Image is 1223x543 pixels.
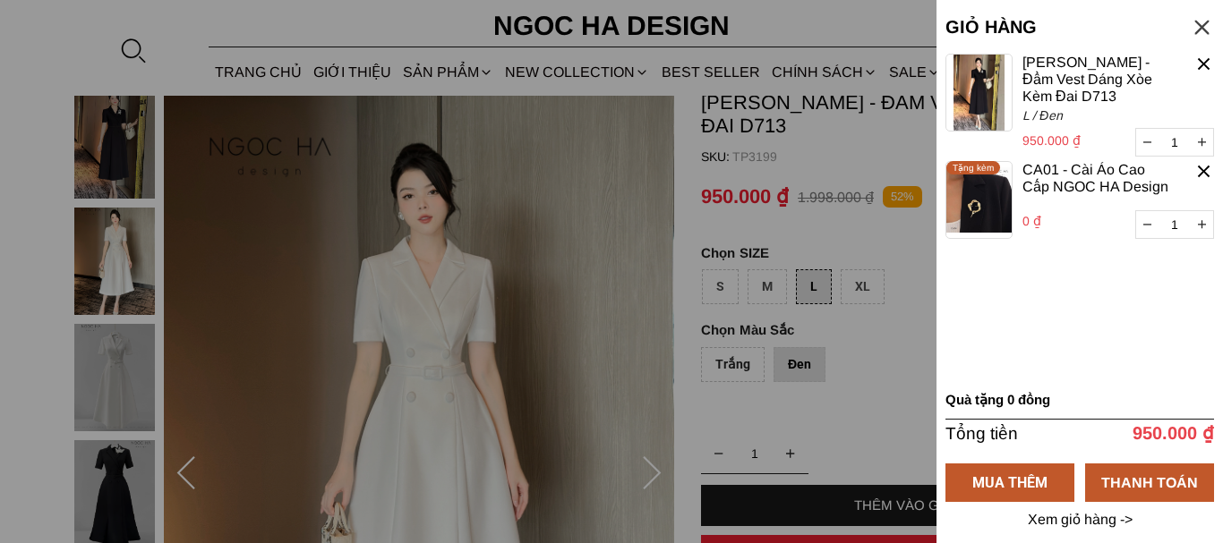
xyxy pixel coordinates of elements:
p: 950.000 ₫ [1107,422,1214,444]
input: Quantity input [1136,211,1213,238]
div: MUA THÊM [945,471,1074,494]
div: THANH TOÁN [1085,471,1214,493]
img: jpeg.jpeg [945,161,1013,239]
h6: Tổng tiền [945,424,1074,444]
img: png.png [945,54,1013,132]
h5: GIỎ HÀNG [945,17,1151,38]
p: 950.000 ₫ [1022,131,1169,150]
input: Quantity input [1136,129,1213,156]
p: Tặng kèm [946,161,1000,175]
a: [PERSON_NAME] - Đầm Vest Dáng Xòe Kèm Đai D713 [1022,54,1174,106]
a: THANH TOÁN [1085,463,1214,502]
p: 0 ₫ [1022,211,1169,231]
h6: Quà tặng 0 đồng [945,392,1214,408]
p: L / Đen [1022,106,1174,125]
a: CA01 - Cài Áo Cao Cấp NGOC HA Design [1022,161,1174,195]
a: Xem giỏ hàng -> [1025,512,1135,528]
